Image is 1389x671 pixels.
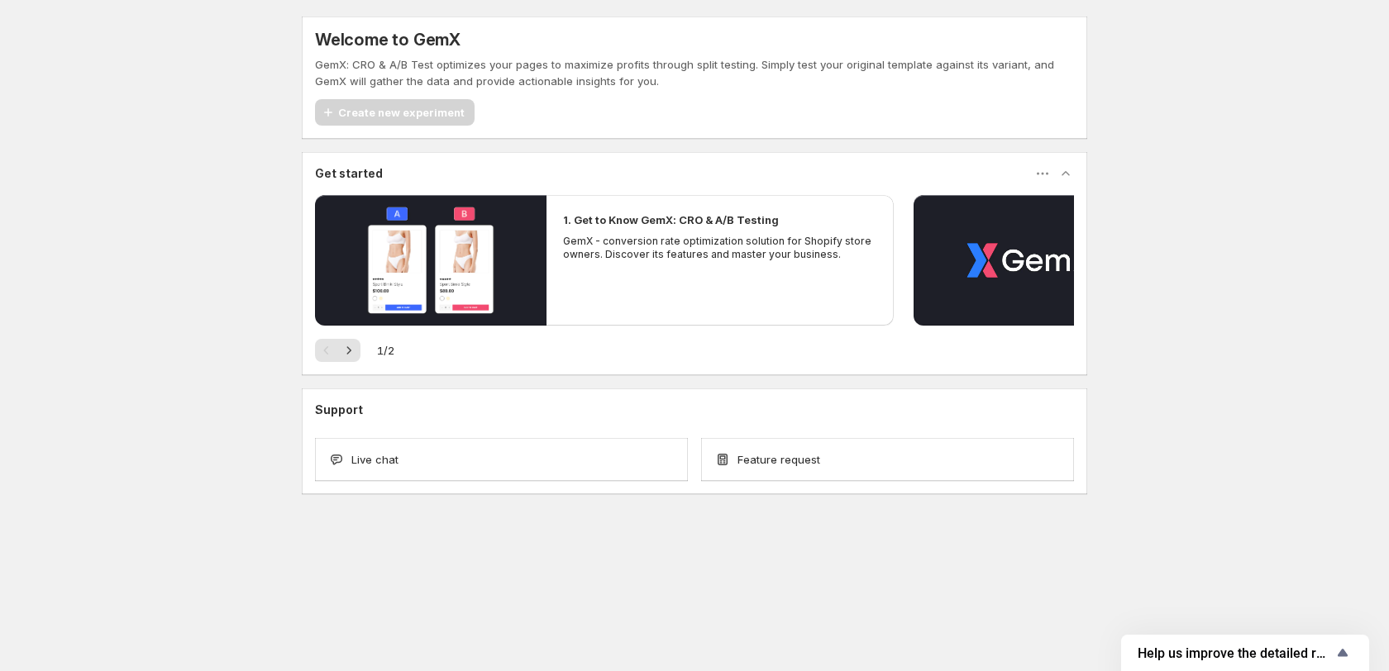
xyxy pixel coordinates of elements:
span: Live chat [351,451,399,468]
p: GemX - conversion rate optimization solution for Shopify store owners. Discover its features and ... [563,235,877,261]
h5: Welcome to GemX [315,30,461,50]
h3: Support [315,402,363,418]
span: 1 / 2 [377,342,394,359]
h2: 1. Get to Know GemX: CRO & A/B Testing [563,212,779,228]
span: Help us improve the detailed report for A/B campaigns [1138,645,1333,661]
span: Feature request [737,451,820,468]
button: Show survey - Help us improve the detailed report for A/B campaigns [1138,643,1353,663]
h3: Get started [315,165,383,182]
p: GemX: CRO & A/B Test optimizes your pages to maximize profits through split testing. Simply test ... [315,56,1074,89]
